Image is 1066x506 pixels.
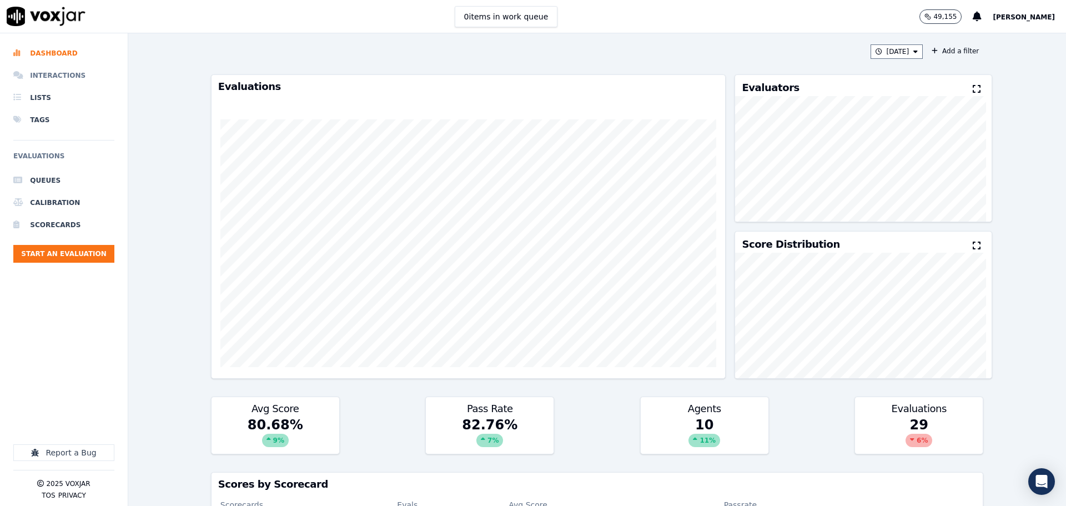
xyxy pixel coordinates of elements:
button: Privacy [58,491,86,500]
span: [PERSON_NAME] [993,13,1055,21]
h3: Pass Rate [433,404,547,414]
div: Open Intercom Messenger [1028,468,1055,495]
p: 2025 Voxjar [46,479,90,488]
button: 49,155 [919,9,973,24]
a: Dashboard [13,42,114,64]
h3: Agents [647,404,762,414]
a: Lists [13,87,114,109]
button: Start an Evaluation [13,245,114,263]
div: 10 [641,416,768,454]
button: 0items in work queue [455,6,558,27]
h3: Avg Score [218,404,333,414]
h3: Score Distribution [742,239,839,249]
img: voxjar logo [7,7,86,26]
button: 49,155 [919,9,962,24]
button: [DATE] [871,44,923,59]
a: Interactions [13,64,114,87]
button: Report a Bug [13,444,114,461]
button: Add a filter [927,44,983,58]
h3: Scores by Scorecard [218,479,976,489]
h3: Evaluations [218,82,719,92]
a: Queues [13,169,114,192]
p: 49,155 [933,12,957,21]
div: 11 % [688,434,720,447]
a: Tags [13,109,114,131]
a: Calibration [13,192,114,214]
div: 82.76 % [426,416,554,454]
a: Scorecards [13,214,114,236]
button: [PERSON_NAME] [993,10,1066,23]
h6: Evaluations [13,149,114,169]
div: 7 % [476,434,503,447]
div: 6 % [906,434,932,447]
div: 29 [855,416,983,454]
div: 80.68 % [212,416,339,454]
button: TOS [42,491,55,500]
h3: Evaluations [862,404,976,414]
div: 9 % [262,434,289,447]
h3: Evaluators [742,83,799,93]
